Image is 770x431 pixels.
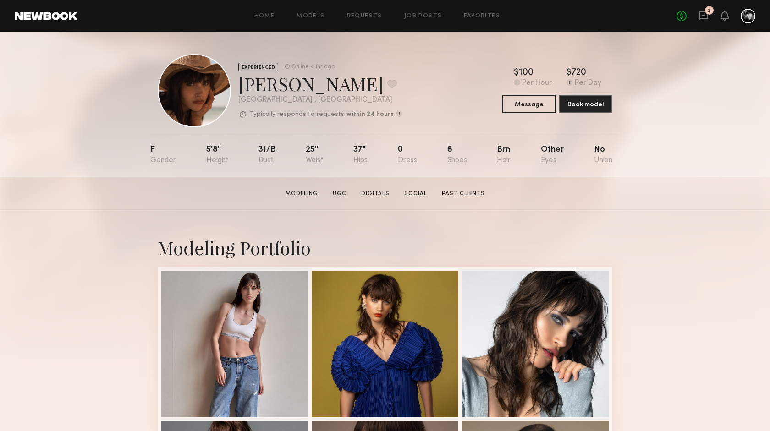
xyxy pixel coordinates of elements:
[329,190,350,198] a: UGC
[519,68,533,77] div: 100
[594,146,612,164] div: No
[497,146,511,164] div: Brn
[306,146,323,164] div: 25"
[566,68,572,77] div: $
[401,190,431,198] a: Social
[258,146,276,164] div: 31/b
[346,111,394,118] b: within 24 hours
[250,111,344,118] p: Typically responds to requests
[158,235,612,260] div: Modeling Portfolio
[206,146,228,164] div: 5'8"
[282,190,322,198] a: Modeling
[559,95,612,113] button: Book model
[708,8,711,13] div: 2
[291,64,335,70] div: Online < 1hr ago
[357,190,393,198] a: Digitals
[514,68,519,77] div: $
[447,146,467,164] div: 8
[150,146,176,164] div: F
[438,190,489,198] a: Past Clients
[502,95,555,113] button: Message
[398,146,417,164] div: 0
[464,13,500,19] a: Favorites
[698,11,709,22] a: 2
[404,13,442,19] a: Job Posts
[254,13,275,19] a: Home
[238,71,402,96] div: [PERSON_NAME]
[238,96,402,104] div: [GEOGRAPHIC_DATA] , [GEOGRAPHIC_DATA]
[575,79,601,87] div: Per Day
[541,146,564,164] div: Other
[238,63,278,71] div: EXPERIENCED
[572,68,586,77] div: 720
[522,79,552,87] div: Per Hour
[353,146,368,164] div: 37"
[347,13,382,19] a: Requests
[297,13,324,19] a: Models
